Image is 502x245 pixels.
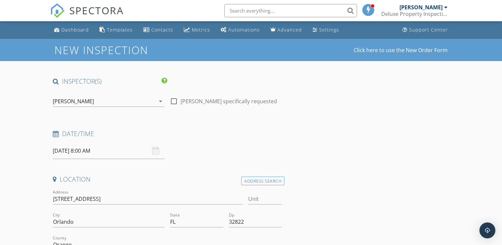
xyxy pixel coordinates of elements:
a: Advanced [268,24,305,36]
h4: Location [53,175,282,184]
img: The Best Home Inspection Software - Spectora [50,3,65,18]
div: Templates [107,27,133,33]
label: [PERSON_NAME] specifically requested [180,98,277,105]
h4: INSPECTOR(S) [53,77,167,86]
div: Support Center [409,27,448,33]
div: [PERSON_NAME] [399,4,443,11]
i: arrow_drop_down [157,97,165,105]
h4: Date/Time [53,129,282,138]
a: Templates [97,24,135,36]
div: Deluxe Property Inspections [381,11,448,17]
a: Support Center [400,24,451,36]
input: Select date [53,143,165,159]
a: Click here to use the New Order Form [354,47,448,53]
span: SPECTORA [69,3,124,17]
div: Address Search [241,177,284,186]
input: Search everything... [224,4,357,17]
div: [PERSON_NAME] [53,98,94,104]
h1: New Inspection [54,44,201,56]
a: SPECTORA [50,9,124,23]
div: Open Intercom Messenger [479,222,495,238]
a: Contacts [141,24,176,36]
div: Dashboard [61,27,89,33]
div: Advanced [277,27,302,33]
a: Dashboard [51,24,92,36]
a: Metrics [181,24,213,36]
div: Contacts [151,27,173,33]
div: Automations [228,27,260,33]
a: Settings [310,24,342,36]
a: Automations (Basic) [218,24,262,36]
div: Metrics [192,27,210,33]
div: Settings [319,27,339,33]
